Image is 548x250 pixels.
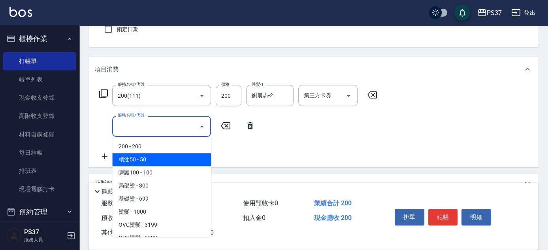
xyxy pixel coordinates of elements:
[508,6,539,20] button: 登出
[395,209,424,225] button: 掛單
[112,231,211,244] span: OVC燙髮 - 3699
[112,205,211,218] span: 燙髮 - 1000
[24,228,64,236] h5: PS37
[243,214,266,222] span: 扣入金 0
[243,199,278,207] span: 使用預收卡 0
[118,112,144,118] label: 服務名稱/代號
[3,89,76,107] a: 現金收支登錄
[474,5,505,21] button: PS37
[3,202,76,222] button: 預約管理
[252,81,264,87] label: 洗髮-1
[95,65,119,74] p: 項目消費
[102,187,137,196] p: 隱藏業績明細
[117,25,139,34] span: 鎖定日期
[89,57,539,82] div: 項目消費
[112,218,211,231] span: OVC燙髮 - 3199
[3,28,76,49] button: 櫃檯作業
[487,8,502,18] div: PS37
[3,180,76,198] a: 現場電腦打卡
[9,7,32,17] img: Logo
[112,166,211,179] span: 瞬護100 - 100
[3,125,76,144] a: 材料自購登錄
[3,162,76,180] a: 排班表
[3,144,76,162] a: 每日結帳
[101,199,137,207] span: 服務消費 200
[112,153,211,166] span: 精油50 - 50
[314,199,352,207] span: 業績合計 200
[112,192,211,205] span: 基礎燙 - 699
[196,89,208,102] button: Open
[454,5,470,21] button: save
[95,179,119,187] p: 店販銷售
[3,52,76,70] a: 打帳單
[101,214,136,222] span: 預收卡販賣 0
[196,120,208,133] button: Close
[342,89,355,102] button: Open
[428,209,458,225] button: 結帳
[6,228,22,244] img: Person
[101,229,143,236] span: 其他付款方式 0
[112,179,211,192] span: 局部燙 - 300
[3,107,76,125] a: 高階收支登錄
[112,140,211,153] span: 200 - 200
[221,81,230,87] label: 價格
[3,70,76,89] a: 帳單列表
[24,236,64,243] p: 服務人員
[314,214,352,222] span: 現金應收 200
[118,81,144,87] label: 服務名稱/代號
[461,209,491,225] button: 明細
[89,174,539,193] div: 店販銷售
